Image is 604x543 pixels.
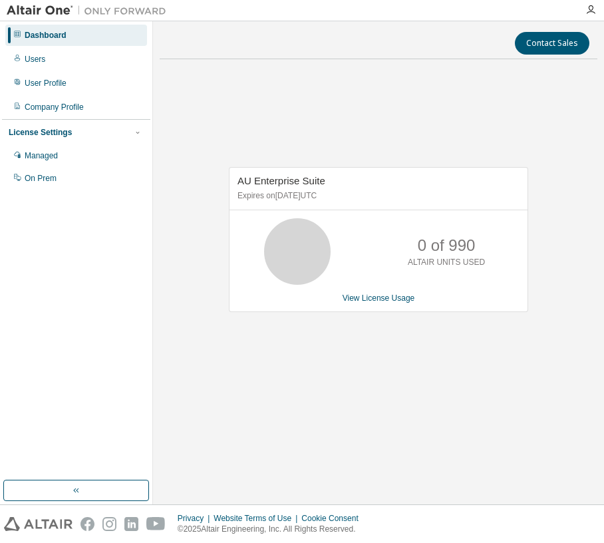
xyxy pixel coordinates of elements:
img: linkedin.svg [124,517,138,531]
p: ALTAIR UNITS USED [408,257,485,268]
div: On Prem [25,173,57,184]
div: Website Terms of Use [214,513,301,524]
img: youtube.svg [146,517,166,531]
img: instagram.svg [102,517,116,531]
div: Managed [25,150,58,161]
img: altair_logo.svg [4,517,73,531]
div: Users [25,54,45,65]
img: facebook.svg [80,517,94,531]
span: AU Enterprise Suite [237,175,325,186]
img: Altair One [7,4,173,17]
div: Privacy [178,513,214,524]
button: Contact Sales [515,32,589,55]
a: View License Usage [343,293,415,303]
p: Expires on [DATE] UTC [237,190,516,202]
div: Company Profile [25,102,84,112]
div: License Settings [9,127,72,138]
div: User Profile [25,78,67,89]
p: 0 of 990 [418,234,476,257]
div: Dashboard [25,30,67,41]
p: © 2025 Altair Engineering, Inc. All Rights Reserved. [178,524,367,535]
div: Cookie Consent [301,513,366,524]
